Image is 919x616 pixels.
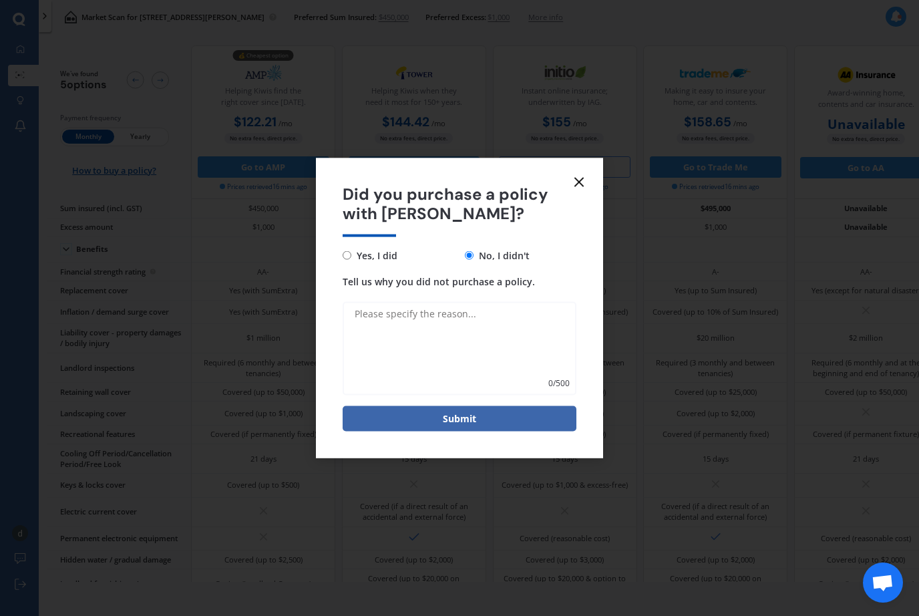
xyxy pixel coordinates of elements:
[343,406,576,431] button: Submit
[465,251,474,260] input: No, I didn't
[548,376,570,390] span: 0 / 500
[474,247,530,263] span: No, I didn't
[343,185,576,224] span: Did you purchase a policy with [PERSON_NAME]?
[351,247,397,263] span: Yes, I did
[343,251,351,260] input: Yes, I did
[863,563,903,603] div: Open chat
[343,275,535,287] span: Tell us why you did not purchase a policy.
